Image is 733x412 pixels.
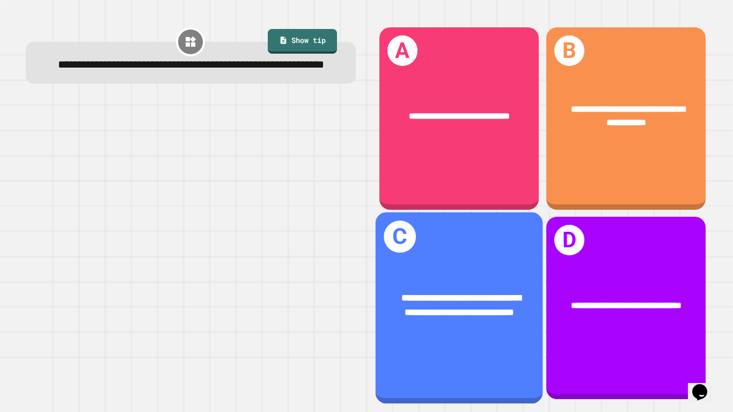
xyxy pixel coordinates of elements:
a: Show tip [268,29,336,54]
h1: C [384,221,415,253]
h1: B [554,35,585,66]
h1: D [554,225,585,255]
iframe: chat widget [688,369,722,401]
h1: A [387,35,418,66]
